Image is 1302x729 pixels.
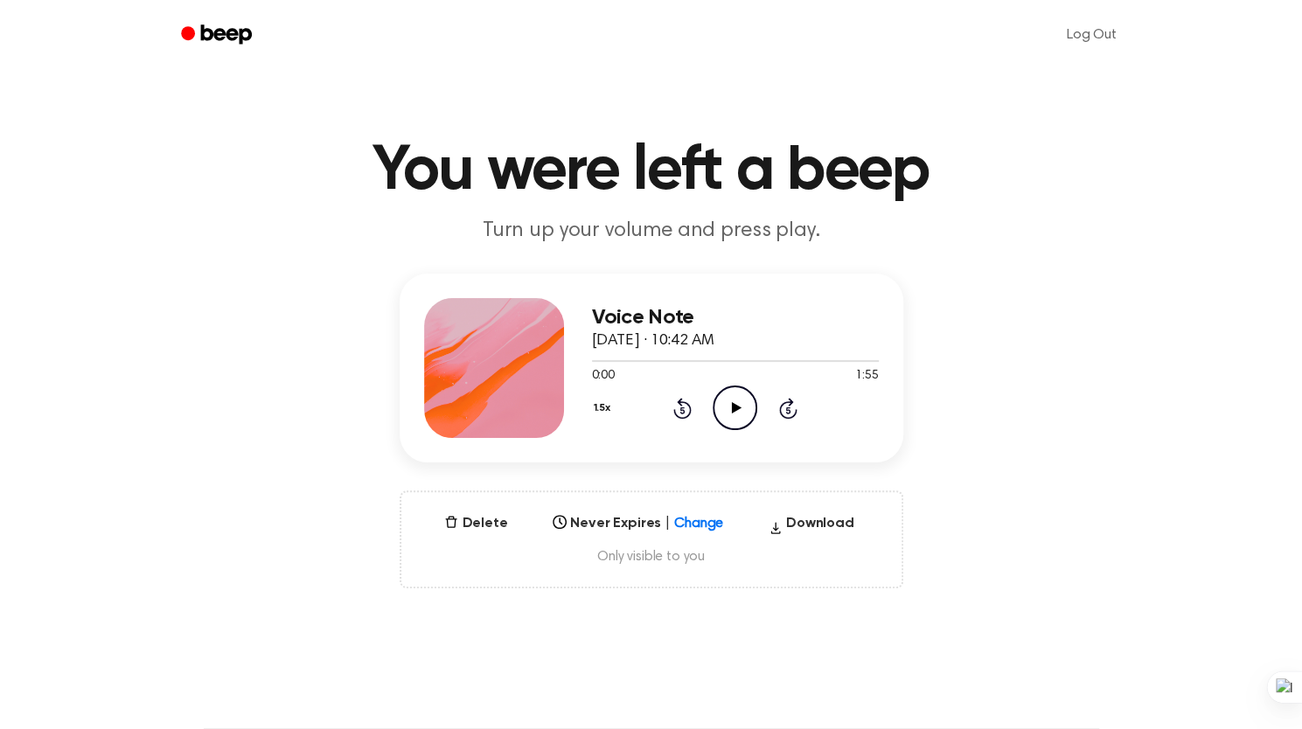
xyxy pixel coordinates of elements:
span: Only visible to you [422,548,881,566]
button: Delete [437,513,514,534]
span: [DATE] · 10:42 AM [592,333,714,349]
button: 1.5x [592,393,617,423]
span: 0:00 [592,367,615,385]
a: Log Out [1049,14,1134,56]
h1: You were left a beep [204,140,1099,203]
span: 1:55 [855,367,878,385]
a: Beep [169,18,268,52]
button: Download [762,513,861,541]
h3: Voice Note [592,306,879,330]
p: Turn up your volume and press play. [316,217,987,246]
